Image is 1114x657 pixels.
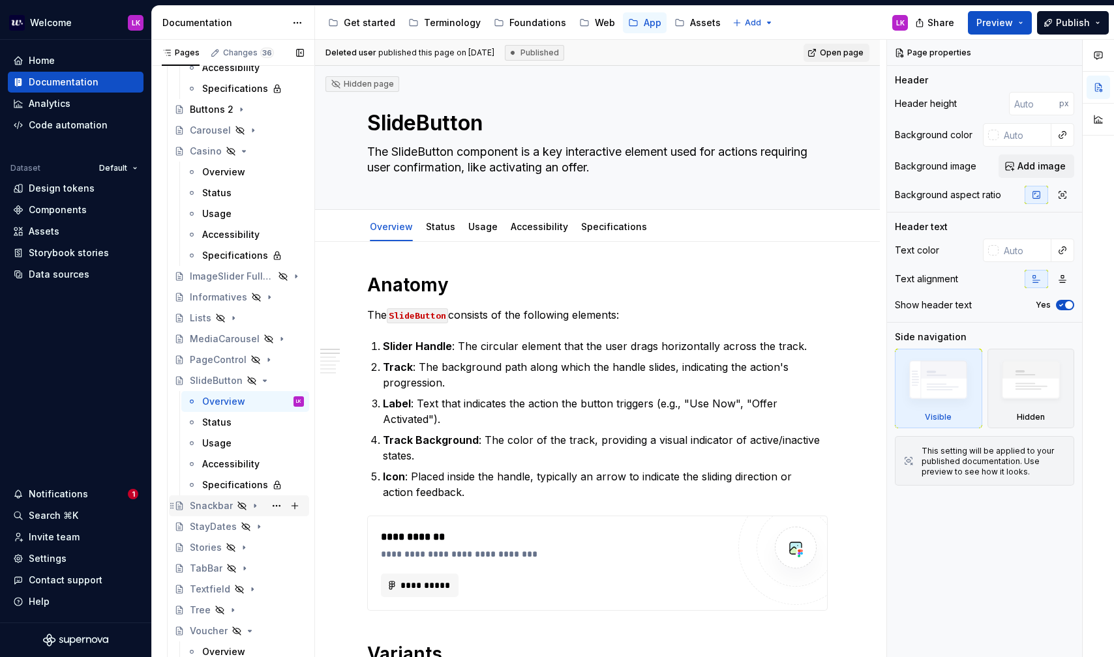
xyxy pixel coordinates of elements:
[10,163,40,173] div: Dataset
[190,312,211,325] div: Lists
[29,246,109,259] div: Storybook stories
[202,228,260,241] div: Accessibility
[29,119,108,132] div: Code automation
[383,433,479,446] strong: Track Background
[976,16,1013,29] span: Preview
[623,12,667,33] a: App
[909,11,963,35] button: Share
[181,203,309,224] a: Usage
[190,291,247,304] div: Informatives
[383,470,405,483] strong: Icon
[922,446,1066,477] div: This setting will be applied to your published documentation. Use preview to see how it looks.
[927,16,954,29] span: Share
[509,16,566,29] div: Foundations
[202,437,232,450] div: Usage
[511,221,568,232] a: Accessibility
[463,212,503,240] div: Usage
[190,583,230,596] div: Textfield
[9,15,25,31] img: 605a6a57-6d48-4b1b-b82b-b0bc8b12f237.png
[895,349,982,428] div: Visible
[29,552,67,565] div: Settings
[383,360,413,373] strong: Track
[8,221,143,242] a: Assets
[387,308,448,323] code: SlideButton
[895,97,957,110] div: Header height
[169,308,309,328] a: Lists
[1037,11,1109,35] button: Publish
[745,18,761,28] span: Add
[223,48,274,58] div: Changes
[8,527,143,547] a: Invite team
[169,287,309,308] a: Informatives
[181,391,309,412] a: OverviewLK
[202,249,268,262] div: Specifications
[169,495,309,516] a: Snackbar
[169,579,309,600] a: Textfield
[895,244,939,257] div: Text color
[581,221,647,232] a: Specifications
[925,412,952,422] div: Visible
[181,433,309,454] a: Usage
[169,558,309,579] a: TabBar
[383,359,828,390] p: : The background path along which the handle slides, indicating the action's progression.
[1017,412,1045,422] div: Hidden
[190,332,260,345] div: MediaCarousel
[8,505,143,526] button: Search ⌘K
[367,307,828,323] p: The consists of the following elements:
[383,338,828,354] p: : The circular element that the user drags horizontally across the track.
[169,349,309,370] a: PageControl
[1056,16,1090,29] span: Publish
[574,12,620,33] a: Web
[202,61,260,74] div: Accessibility
[505,45,564,61] div: Published
[8,72,143,93] a: Documentation
[8,570,143,591] button: Contact support
[367,273,828,297] h1: Anatomy
[323,10,726,36] div: Page tree
[468,221,498,232] a: Usage
[190,604,211,617] div: Tree
[169,99,309,120] a: Buttons 2
[202,207,232,220] div: Usage
[669,12,726,33] a: Assets
[1009,92,1059,115] input: Auto
[895,160,976,173] div: Background image
[202,416,232,429] div: Status
[190,499,233,512] div: Snackbar
[424,16,481,29] div: Terminology
[29,225,59,238] div: Assets
[1059,98,1069,109] p: px
[30,16,72,29] div: Welcome
[162,16,286,29] div: Documentation
[987,349,1075,428] div: Hidden
[383,432,828,463] p: : The color of the track, providing a visual indicator of active/inactive states.
[29,488,88,501] div: Notifications
[99,163,127,173] span: Default
[128,489,138,499] span: 1
[190,353,247,366] div: PageControl
[202,395,245,408] div: Overview
[181,78,309,99] a: Specifications
[365,212,418,240] div: Overview
[169,620,309,641] a: Voucher
[181,245,309,266] a: Specifications
[169,141,309,162] a: Casino
[190,541,222,554] div: Stories
[29,531,80,544] div: Invite team
[8,199,143,220] a: Components
[169,266,309,287] a: ImageSlider FullScreen
[344,16,395,29] div: Get started
[29,203,87,216] div: Components
[202,166,245,179] div: Overview
[29,182,95,195] div: Design tokens
[505,212,573,240] div: Accessibility
[895,272,958,285] div: Text alignment
[690,16,721,29] div: Assets
[595,16,615,29] div: Web
[43,634,108,647] svg: Supernova Logo
[169,516,309,537] a: StayDates
[8,548,143,569] a: Settings
[181,454,309,474] a: Accessibility
[729,14,777,32] button: Add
